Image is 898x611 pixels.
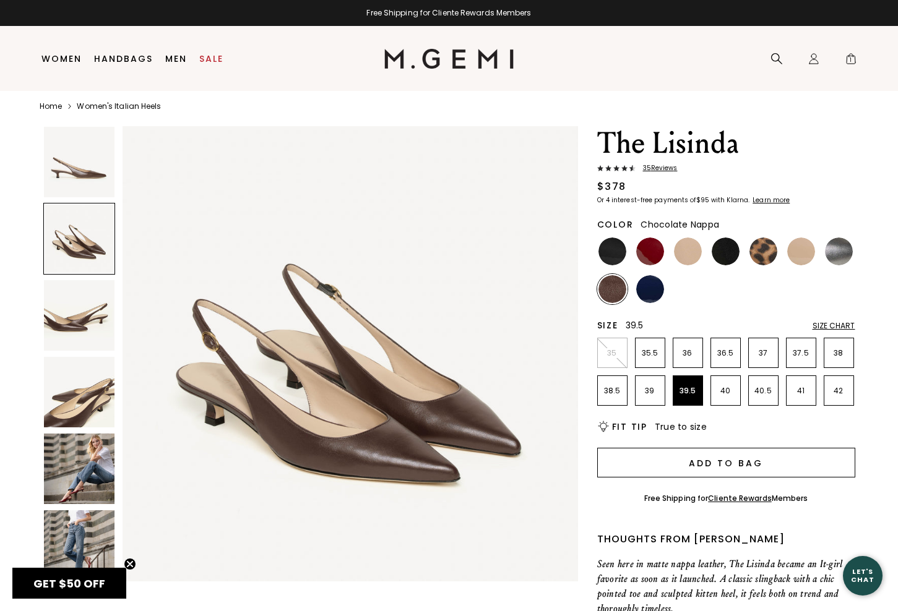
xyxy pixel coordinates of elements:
span: 1 [845,55,857,67]
a: Women [41,54,82,64]
img: The Lisinda [44,280,114,351]
h2: Size [597,320,618,330]
img: Leopard Print [749,237,777,265]
img: The Lisinda [123,126,578,581]
p: 40.5 [749,386,778,396]
p: 35 [598,348,627,358]
span: 35 Review s [636,164,678,172]
img: The Lisinda [44,510,114,581]
div: Thoughts from [PERSON_NAME] [597,532,855,547]
a: Men [165,54,187,64]
img: Black Patent [598,237,626,265]
p: 42 [824,386,853,396]
p: 41 [787,386,816,396]
img: Ruby Red Patent [636,237,664,265]
p: 35.5 [636,348,665,358]
div: $378 [597,179,626,194]
a: Women's Italian Heels [77,101,161,111]
a: Sale [199,54,223,64]
a: Handbags [94,54,153,64]
h2: Fit Tip [612,422,647,432]
img: Chocolate Nappa [598,275,626,303]
img: The Lisinda [44,357,114,427]
p: 39 [636,386,665,396]
span: GET $50 OFF [33,576,105,591]
p: 37.5 [787,348,816,358]
span: Chocolate Nappa [641,218,719,231]
img: M.Gemi [384,49,514,69]
button: Add to Bag [597,448,855,477]
div: Let's Chat [843,568,883,583]
img: Gunmetal Nappa [825,237,853,265]
img: Beige Nappa [674,237,702,265]
p: 38 [824,348,853,358]
button: Close teaser [124,558,136,570]
div: GET $50 OFFClose teaser [12,568,126,599]
klarna-placement-style-amount: $95 [696,195,709,205]
p: 37 [749,348,778,358]
img: Navy Patent [636,275,664,303]
img: The Lisinda [44,127,114,197]
img: The Lisinda [44,434,114,504]
a: Cliente Rewards [708,493,772,503]
a: Home [40,101,62,111]
klarna-placement-style-cta: Learn more [753,195,790,205]
div: Size Chart [813,321,855,331]
p: 40 [711,386,740,396]
a: 35Reviews [597,164,855,174]
p: 38.5 [598,386,627,396]
p: 36.5 [711,348,740,358]
p: 39.5 [673,386,702,396]
div: Free Shipping for Members [644,493,808,503]
span: 39.5 [626,319,644,331]
klarna-placement-style-body: with Klarna [711,195,751,205]
img: Sand Patent [787,237,815,265]
h1: The Lisinda [597,126,855,161]
h2: Color [597,220,634,229]
p: 36 [673,348,702,358]
img: Black Nappa [712,237,740,265]
klarna-placement-style-body: Or 4 interest-free payments of [597,195,696,205]
a: Learn more [751,197,790,204]
span: True to size [655,421,707,433]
